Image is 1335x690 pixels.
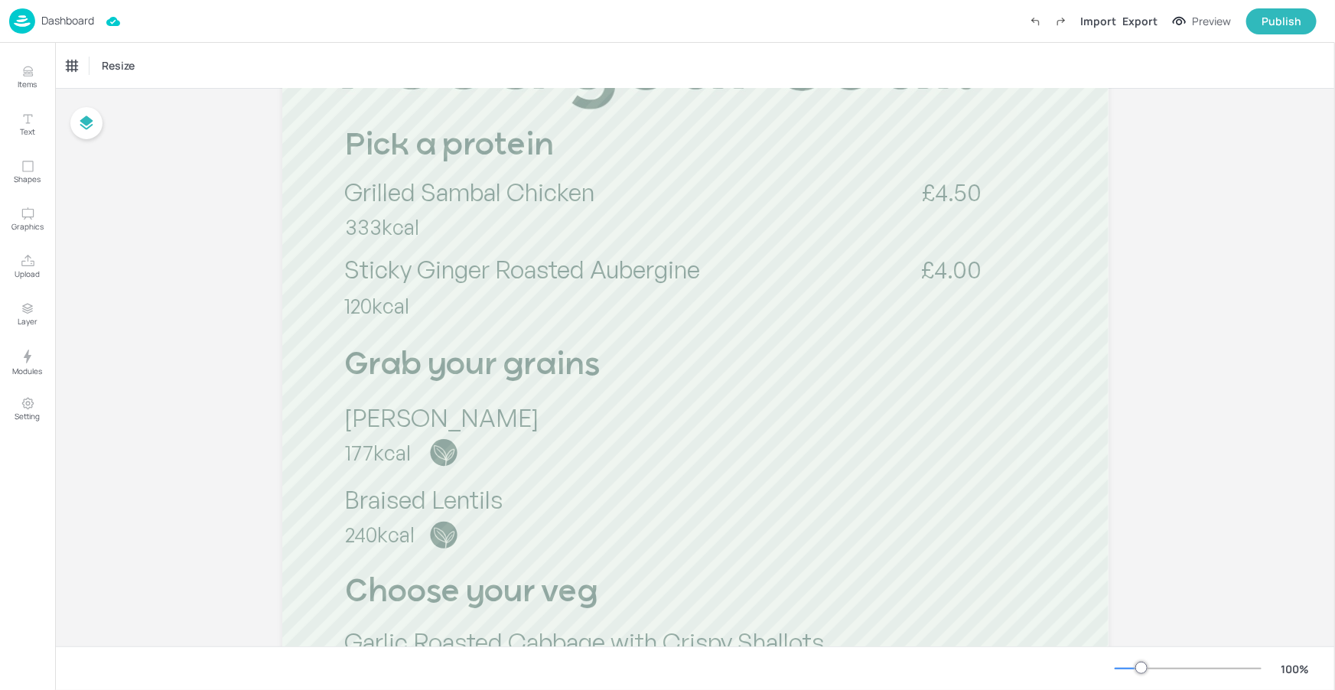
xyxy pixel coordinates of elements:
[344,578,597,609] span: Choose your veg
[1262,13,1301,30] div: Publish
[1122,13,1158,29] div: Export
[344,254,700,285] span: Sticky Ginger Roasted Aubergine
[1246,8,1317,34] button: Publish
[41,15,94,26] p: Dashboard
[344,485,503,516] span: Braised Lentils
[1277,661,1314,677] div: 100 %
[345,522,415,547] span: 240kcal
[344,177,594,208] span: Grilled Sambal Chicken
[922,254,982,285] span: £4.00
[1048,8,1074,34] label: Redo (Ctrl + Y)
[923,177,982,208] span: £4.50
[1080,13,1116,29] div: Import
[1192,13,1231,30] div: Preview
[99,57,138,73] span: Resize
[344,131,554,162] span: Pick a protein
[1164,10,1240,33] button: Preview
[1022,8,1048,34] label: Undo (Ctrl + Z)
[345,440,411,465] span: 177kcal
[344,293,409,318] span: 120kcal
[344,627,824,657] span: Garlic Roasted Cabbage with Crispy Shallots
[345,214,419,239] span: 333kcal
[344,402,539,433] span: [PERSON_NAME]
[9,8,35,34] img: logo-86c26b7e.jpg
[344,350,600,382] span: Grab your grains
